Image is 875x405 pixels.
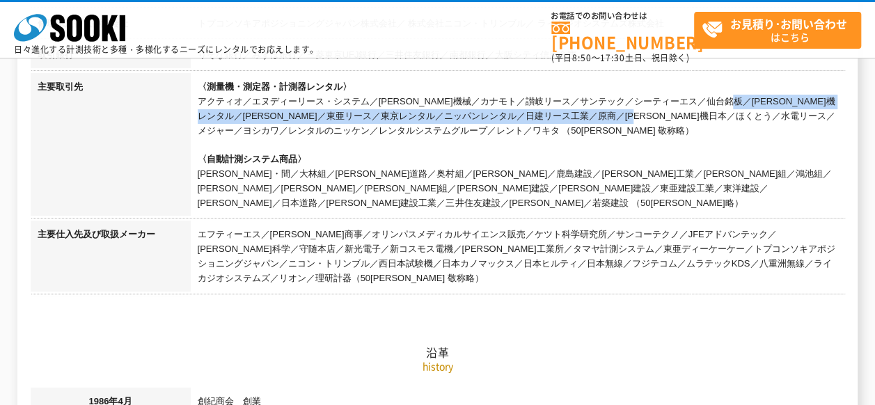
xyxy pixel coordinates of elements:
span: 17:30 [600,51,625,64]
a: [PHONE_NUMBER] [551,22,694,50]
a: お見積り･お問い合わせはこちら [694,12,861,49]
h2: 沿革 [31,206,845,360]
p: history [31,359,845,374]
span: (平日 ～ 土日、祝日除く) [551,51,689,64]
span: 〈自動計測システム商品〉 [198,154,306,164]
td: アクティオ／エヌディーリース・システム／[PERSON_NAME]機械／カナモト／讃岐リース／サンテック／シーティーエス／仙台銘板／[PERSON_NAME]機レンタル／[PERSON_NAME... [191,73,845,221]
span: 〈測量機・測定器・計測器レンタル〉 [198,81,352,92]
span: はこちら [702,13,860,47]
span: お電話でのお問い合わせは [551,12,694,20]
p: 日々進化する計測技術と多種・多様化するニーズにレンタルでお応えします。 [14,45,319,54]
td: エフティーエス／[PERSON_NAME]商事／オリンパスメディカルサイエンス販売／ケツト科学研究所／サンコーテクノ／JFEアドバンテック／[PERSON_NAME]科学／守随本店／新光電子／新... [191,221,845,296]
strong: お見積り･お問い合わせ [730,15,847,32]
th: 主要取引先 [31,73,191,221]
span: 8:50 [572,51,592,64]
